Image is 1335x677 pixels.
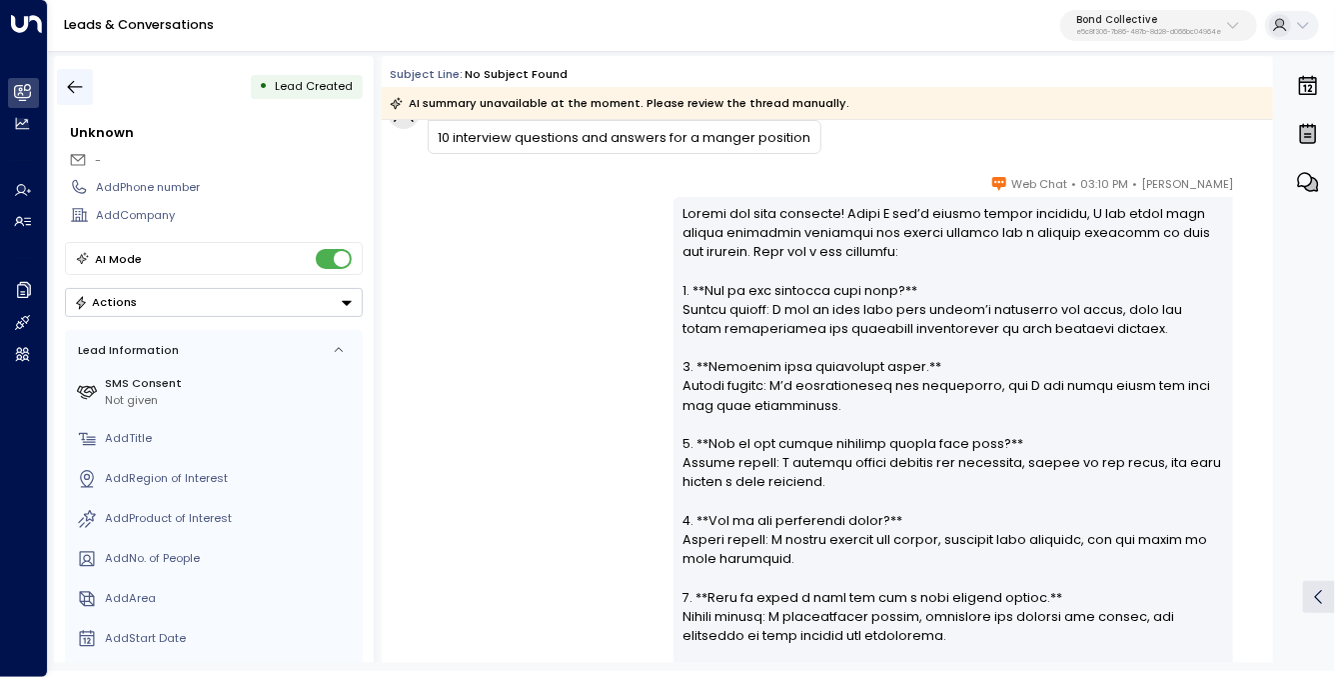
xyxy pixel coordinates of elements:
[105,630,356,647] div: AddStart Date
[72,342,179,359] div: Lead Information
[96,207,362,224] div: AddCompany
[465,66,568,83] div: No subject found
[275,78,353,94] span: Lead Created
[105,550,356,567] div: AddNo. of People
[1011,174,1067,194] span: Web Chat
[1132,174,1137,194] span: •
[438,128,810,147] div: 10 interview questions and answers for a manger position
[64,16,214,33] a: Leads & Conversations
[105,470,356,487] div: AddRegion of Interest
[1076,14,1221,26] p: Bond Collective
[70,123,362,142] div: Unknown
[1076,28,1221,36] p: e5c8f306-7b86-487b-8d28-d066bc04964e
[259,72,268,101] div: •
[95,249,142,269] div: AI Mode
[105,590,356,607] div: AddArea
[95,152,101,168] span: -
[105,375,356,392] label: SMS Consent
[105,392,356,409] div: Not given
[105,510,356,527] div: AddProduct of Interest
[96,179,362,196] div: AddPhone number
[390,66,463,82] span: Subject Line:
[65,288,363,317] div: Button group with a nested menu
[74,295,137,309] div: Actions
[1080,174,1128,194] span: 03:10 PM
[1141,174,1233,194] span: [PERSON_NAME]
[65,288,363,317] button: Actions
[105,430,356,447] div: AddTitle
[1241,174,1273,206] img: 74_headshot.jpg
[1060,10,1257,42] button: Bond Collectivee5c8f306-7b86-487b-8d28-d066bc04964e
[390,93,849,113] div: AI summary unavailable at the moment. Please review the thread manually.
[1071,174,1076,194] span: •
